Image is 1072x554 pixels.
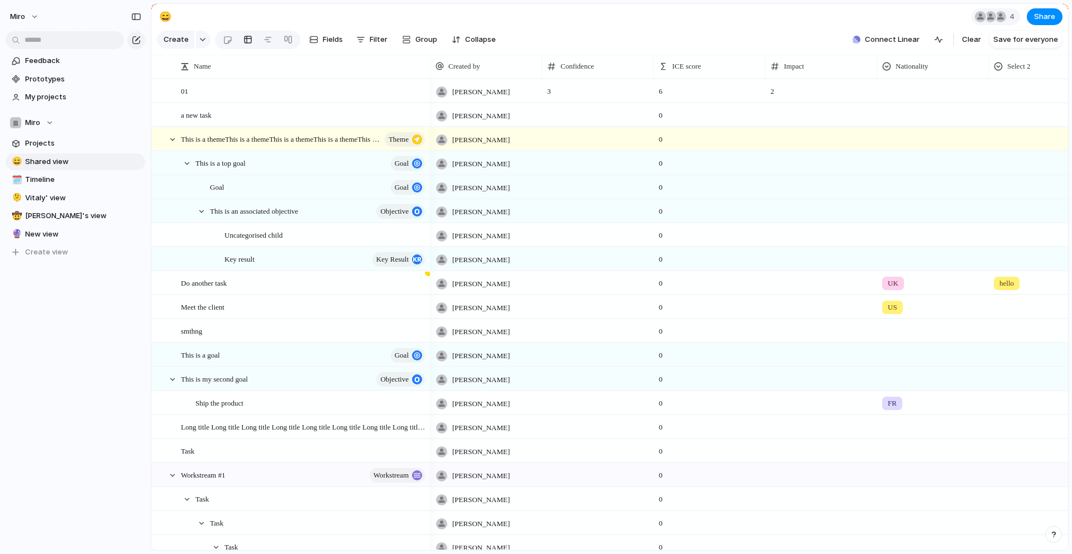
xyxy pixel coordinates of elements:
[210,516,223,529] span: Task
[452,350,510,362] span: [PERSON_NAME]
[224,228,283,241] span: Uncategorised child
[452,134,510,146] span: [PERSON_NAME]
[181,468,225,481] span: Workstream #1
[164,34,189,45] span: Create
[181,276,227,289] span: Do another task
[654,296,667,313] span: 0
[888,398,897,409] span: FR
[181,300,224,313] span: Meet the client
[6,71,145,88] a: Prototypes
[395,156,409,171] span: goal
[10,192,21,204] button: 🫠
[6,226,145,243] a: 🔮New view
[654,344,667,361] span: 0
[374,468,409,483] span: workstream
[25,117,40,128] span: Miro
[452,278,510,290] span: [PERSON_NAME]
[10,210,21,221] button: 🤠
[157,31,194,49] button: Create
[181,108,212,121] span: a new task
[181,84,188,97] span: 01
[654,440,667,457] span: 0
[391,180,425,195] button: goal
[452,254,510,266] span: [PERSON_NAME]
[999,278,1014,289] span: hello
[654,416,667,433] span: 0
[6,190,145,206] a: 🫠Vitaly' view
[395,348,409,363] span: goal
[6,244,145,261] button: Create view
[25,74,141,85] span: Prototypes
[452,326,510,338] span: [PERSON_NAME]
[25,156,141,167] span: Shared view
[452,158,510,170] span: [PERSON_NAME]
[452,182,510,194] span: [PERSON_NAME]
[654,488,667,505] span: 0
[181,324,202,337] span: smthng
[10,229,21,240] button: 🔮
[848,31,924,48] button: Connect Linear
[370,468,425,483] button: workstream
[452,494,510,505] span: [PERSON_NAME]
[5,8,45,26] button: miro
[452,230,510,242] span: [PERSON_NAME]
[25,55,141,66] span: Feedback
[654,368,667,385] span: 0
[6,89,145,105] a: My projects
[391,156,425,171] button: goal
[452,398,510,410] span: [PERSON_NAME]
[181,132,381,145] span: This is a themeThis is a themeThis is a themeThis is a themeThis is a themeThis is a themeThis is...
[452,542,510,553] span: [PERSON_NAME]
[448,61,480,72] span: Created by
[10,11,25,22] span: miro
[452,86,510,98] span: [PERSON_NAME]
[6,135,145,152] a: Projects
[181,372,248,385] span: This is my second goal
[6,171,145,188] div: 🗓️Timeline
[25,174,141,185] span: Timeline
[12,155,20,168] div: 😄
[452,374,510,386] span: [PERSON_NAME]
[654,248,667,265] span: 0
[447,31,500,49] button: Collapse
[181,348,220,361] span: This is a goal
[12,228,20,240] div: 🔮
[1009,11,1018,22] span: 4
[6,52,145,69] a: Feedback
[1007,61,1031,72] span: Select 2
[452,206,510,218] span: [PERSON_NAME]
[654,176,667,193] span: 0
[989,31,1063,49] button: Save for everyone
[25,210,141,221] span: [PERSON_NAME]'s view
[181,420,427,433] span: Long title Long title Long title Long title Long title Long title Long title Long title Long titl...
[10,174,21,185] button: 🗓️
[561,61,594,72] span: Confidence
[385,132,425,147] button: theme
[654,464,667,481] span: 0
[1034,11,1055,22] span: Share
[865,34,920,45] span: Connect Linear
[181,444,194,457] span: Task
[654,512,667,529] span: 0
[380,204,409,219] span: objective
[958,31,985,49] button: Clear
[654,224,667,241] span: 0
[654,320,667,337] span: 0
[654,200,667,217] span: 0
[194,61,211,72] span: Name
[12,191,20,204] div: 🫠
[391,348,425,363] button: goal
[993,34,1058,45] span: Save for everyone
[452,446,510,457] span: [PERSON_NAME]
[654,536,667,553] span: 0
[224,252,255,265] span: Key result
[6,153,145,170] a: 😄Shared view
[10,156,21,167] button: 😄
[25,138,141,149] span: Projects
[210,180,224,193] span: Goal
[25,192,141,204] span: Vitaly' view
[305,31,347,49] button: Fields
[195,156,246,169] span: This is a top goal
